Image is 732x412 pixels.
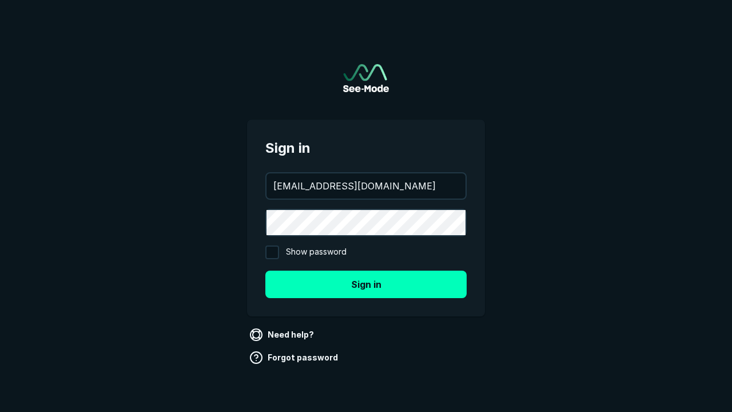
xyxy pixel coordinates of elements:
[247,326,319,344] a: Need help?
[247,348,343,367] a: Forgot password
[343,64,389,92] a: Go to sign in
[265,138,467,159] span: Sign in
[343,64,389,92] img: See-Mode Logo
[265,271,467,298] button: Sign in
[286,245,347,259] span: Show password
[266,173,466,199] input: your@email.com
